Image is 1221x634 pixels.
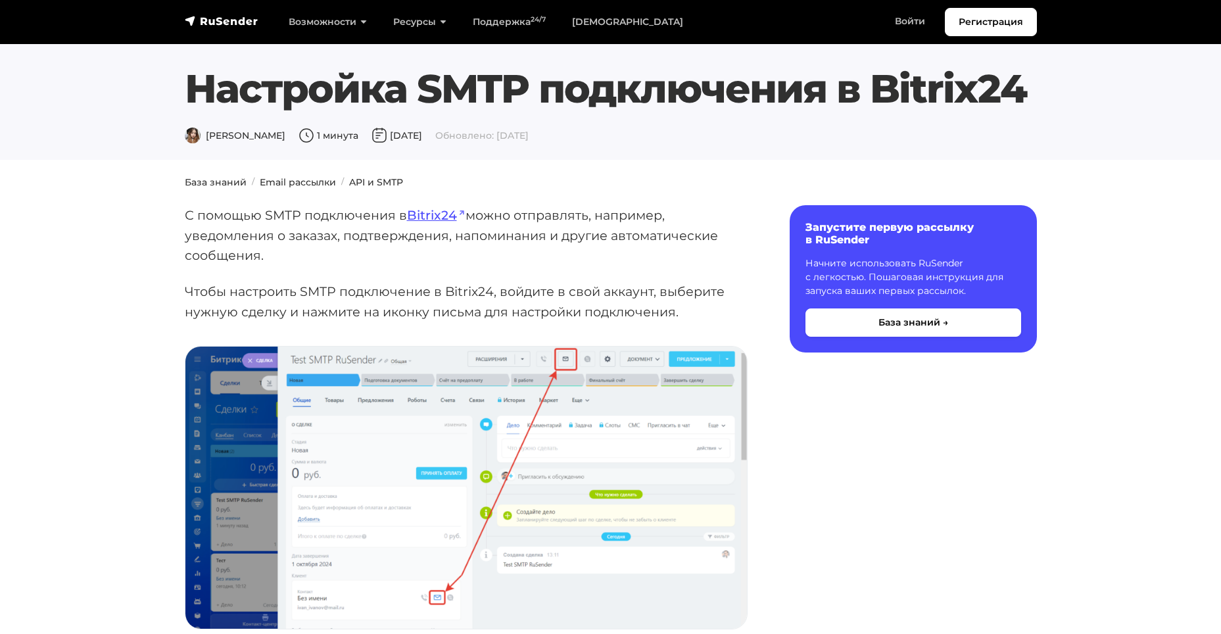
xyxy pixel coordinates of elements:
img: RuSender [185,14,258,28]
span: 1 минута [299,130,358,141]
a: Войти [882,8,938,35]
img: Настройка SMTP подключения в Bitrix24 [185,347,747,629]
p: Начните использовать RuSender с легкостью. Пошаговая инструкция для запуска ваших первых рассылок. [805,256,1021,298]
span: [PERSON_NAME] [185,130,285,141]
h6: Запустите первую рассылку в RuSender [805,221,1021,246]
a: Поддержка24/7 [460,9,559,36]
h1: Настройка SMTP подключения в Bitrix24 [185,65,1037,112]
a: API и SMTP [349,176,403,188]
a: Возможности [275,9,380,36]
a: Bitrix24 [407,207,466,223]
a: Email рассылки [260,176,336,188]
a: Регистрация [945,8,1037,36]
a: [DEMOGRAPHIC_DATA] [559,9,696,36]
p: Чтобы настроить SMTP подключение в Bitrix24, войдите в свой аккаунт, выберите нужную сделку и наж... [185,281,748,322]
img: Время чтения [299,128,314,143]
button: База знаний → [805,308,1021,337]
a: База знаний [185,176,247,188]
span: [DATE] [371,130,422,141]
a: Запустите первую рассылку в RuSender Начните использовать RuSender с легкостью. Пошаговая инструк... [790,205,1037,353]
p: С помощью SMTP подключения в можно отправлять, например, уведомления о заказах, подтверждения, на... [185,205,748,266]
sup: 24/7 [531,15,546,24]
a: Ресурсы [380,9,460,36]
img: Дата публикации [371,128,387,143]
nav: breadcrumb [177,176,1045,189]
span: Обновлено: [DATE] [435,130,529,141]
